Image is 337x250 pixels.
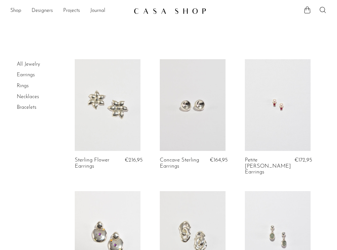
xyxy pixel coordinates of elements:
a: Designers [32,7,53,15]
a: Petite [PERSON_NAME] Earrings [245,157,291,175]
nav: Desktop navigation [10,5,129,16]
a: Necklaces [17,94,39,99]
a: All Jewelry [17,62,40,67]
a: Bracelets [17,105,36,110]
span: €172,95 [294,157,312,163]
span: €164,95 [210,157,228,163]
a: Rings [17,83,29,88]
span: €216,95 [125,157,143,163]
a: Concave Sterling Earrings [160,157,202,169]
a: Earrings [17,72,35,78]
a: Projects [63,7,80,15]
a: Shop [10,7,21,15]
a: Journal [90,7,105,15]
ul: NEW HEADER MENU [10,5,129,16]
a: Sterling Flower Earrings [75,157,117,169]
